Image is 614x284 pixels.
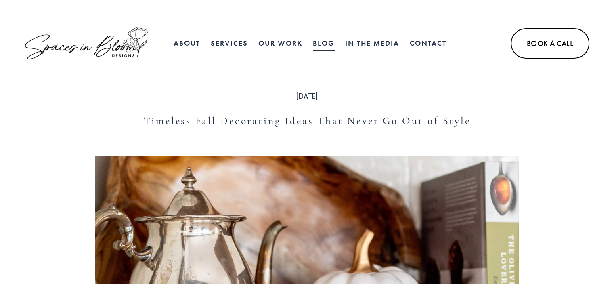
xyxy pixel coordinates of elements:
[258,36,302,52] a: Our Work
[174,36,200,52] a: About
[295,91,318,101] span: [DATE]
[345,36,399,52] a: In the Media
[313,36,335,52] a: Blog
[211,36,248,51] span: Services
[25,27,148,59] img: Spaces in Bloom Designs
[409,36,446,52] a: Contact
[95,114,519,128] h1: Timeless Fall Decorating Ideas That Never Go Out of Style
[511,28,589,59] a: Book A Call
[211,36,248,52] a: folder dropdown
